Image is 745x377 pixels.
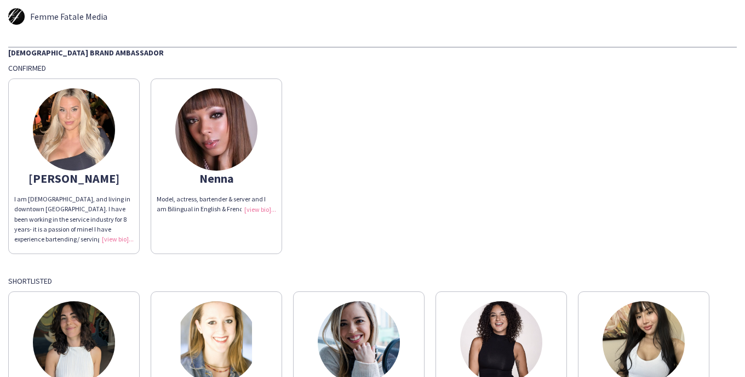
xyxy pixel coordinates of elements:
[8,63,737,73] div: Confirmed
[14,194,134,244] div: I am [DEMOGRAPHIC_DATA], and living in downtown [GEOGRAPHIC_DATA]. I have been working in the ser...
[175,88,257,171] img: thumb-5de695aece78e.jpg
[157,194,276,214] div: Model, actress, bartender & server and I am Bilingual in English & French!
[157,173,276,183] div: Nenna
[33,88,115,171] img: thumb-556df02a-8418-42a2-b32f-057cd1d4ccea.jpg
[8,47,737,58] div: [DEMOGRAPHIC_DATA] Brand Ambassador
[8,276,737,286] div: Shortlisted
[8,8,25,25] img: thumb-5d261e8036265.jpg
[14,173,134,183] div: [PERSON_NAME]
[30,12,107,21] span: Femme Fatale Media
